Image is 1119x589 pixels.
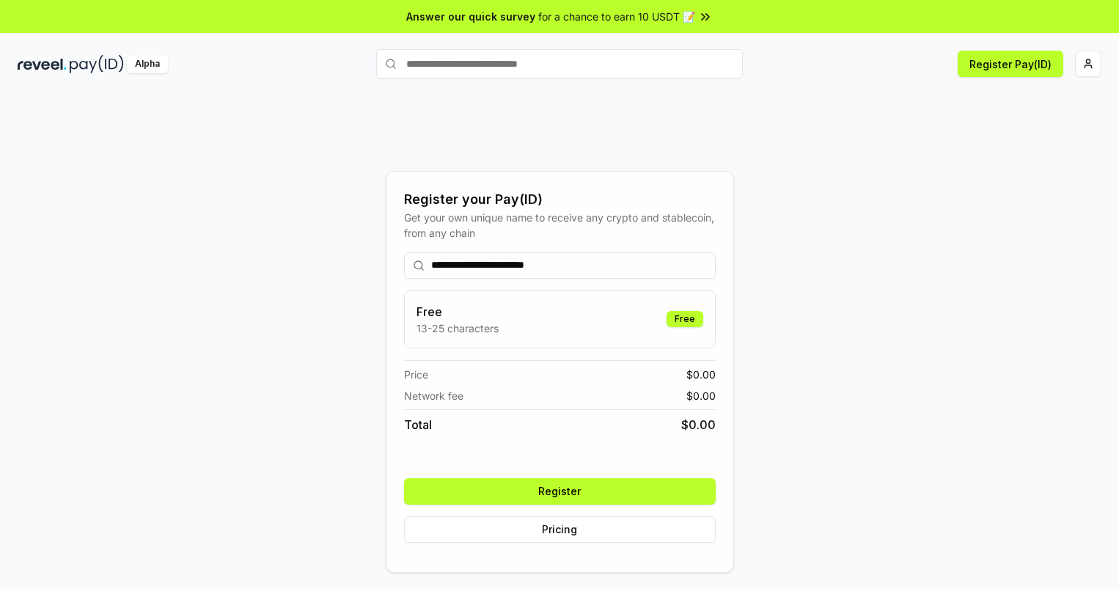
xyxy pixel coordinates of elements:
[404,416,432,433] span: Total
[667,311,703,327] div: Free
[681,416,716,433] span: $ 0.00
[404,367,428,382] span: Price
[404,516,716,543] button: Pricing
[404,210,716,241] div: Get your own unique name to receive any crypto and stablecoin, from any chain
[404,478,716,505] button: Register
[686,388,716,403] span: $ 0.00
[70,55,124,73] img: pay_id
[404,189,716,210] div: Register your Pay(ID)
[958,51,1063,77] button: Register Pay(ID)
[538,9,695,24] span: for a chance to earn 10 USDT 📝
[417,321,499,336] p: 13-25 characters
[417,303,499,321] h3: Free
[686,367,716,382] span: $ 0.00
[406,9,535,24] span: Answer our quick survey
[18,55,67,73] img: reveel_dark
[127,55,168,73] div: Alpha
[404,388,463,403] span: Network fee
